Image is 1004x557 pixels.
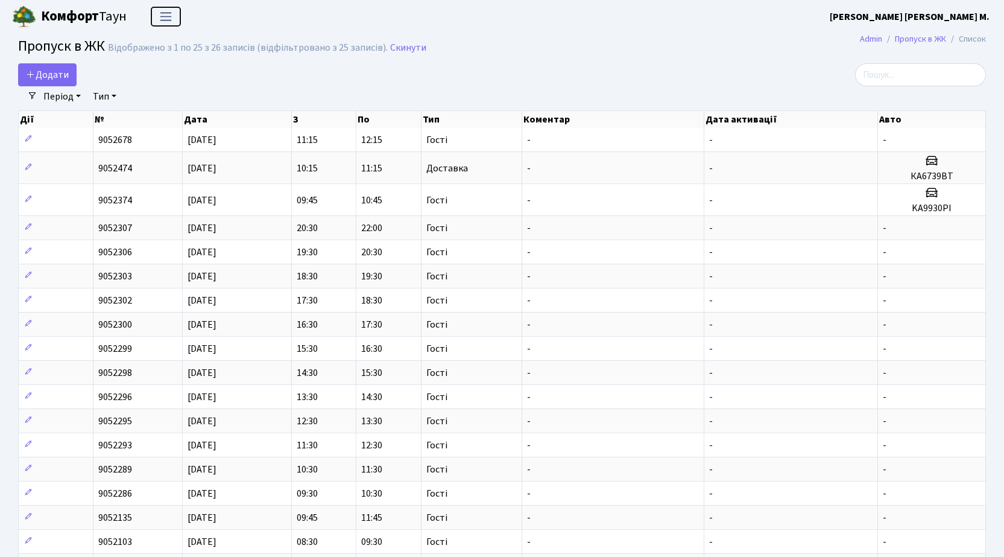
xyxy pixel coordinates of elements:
[98,535,132,549] span: 9052103
[421,111,522,128] th: Тип
[18,36,105,57] span: Пропуск в ЖК
[883,133,886,147] span: -
[98,318,132,331] span: 9052300
[18,63,77,86] a: Додати
[855,63,986,86] input: Пошук...
[26,68,69,81] span: Додати
[98,511,132,524] span: 9052135
[426,223,447,233] span: Гості
[361,194,382,207] span: 10:45
[361,535,382,549] span: 09:30
[297,366,318,380] span: 14:30
[12,5,36,29] img: logo.png
[297,194,318,207] span: 09:45
[297,133,318,147] span: 11:15
[188,439,216,452] span: [DATE]
[98,439,132,452] span: 9052293
[98,294,132,307] span: 9052302
[98,246,132,259] span: 9052306
[527,415,531,428] span: -
[98,463,132,476] span: 9052289
[98,270,132,283] span: 9052303
[361,366,382,380] span: 15:30
[883,246,886,259] span: -
[709,133,713,147] span: -
[527,318,531,331] span: -
[361,487,382,500] span: 10:30
[188,415,216,428] span: [DATE]
[527,246,531,259] span: -
[361,221,382,235] span: 22:00
[426,296,447,305] span: Гості
[709,463,713,476] span: -
[361,390,382,404] span: 14:30
[98,133,132,147] span: 9052678
[356,111,421,128] th: По
[527,194,531,207] span: -
[883,342,886,355] span: -
[426,368,447,378] span: Гості
[883,511,886,524] span: -
[188,342,216,355] span: [DATE]
[93,111,183,128] th: №
[709,511,713,524] span: -
[426,247,447,257] span: Гості
[188,463,216,476] span: [DATE]
[527,366,531,380] span: -
[522,111,704,128] th: Коментар
[883,318,886,331] span: -
[88,86,121,107] a: Тип
[188,511,216,524] span: [DATE]
[709,415,713,428] span: -
[883,415,886,428] span: -
[188,390,216,404] span: [DATE]
[527,487,531,500] span: -
[709,194,713,207] span: -
[426,164,468,173] span: Доставка
[709,342,713,355] span: -
[883,535,886,549] span: -
[883,270,886,283] span: -
[527,221,531,235] span: -
[426,135,447,145] span: Гості
[361,294,382,307] span: 18:30
[830,10,990,24] a: [PERSON_NAME] [PERSON_NAME] М.
[527,535,531,549] span: -
[292,111,357,128] th: З
[98,194,132,207] span: 9052374
[527,342,531,355] span: -
[297,294,318,307] span: 17:30
[188,318,216,331] span: [DATE]
[183,111,291,128] th: Дата
[709,535,713,549] span: -
[188,487,216,500] span: [DATE]
[426,537,447,547] span: Гості
[426,441,447,450] span: Гості
[98,366,132,380] span: 9052298
[41,7,99,26] b: Комфорт
[39,86,86,107] a: Період
[527,390,531,404] span: -
[297,390,318,404] span: 13:30
[297,487,318,500] span: 09:30
[860,33,882,45] a: Admin
[297,162,318,175] span: 10:15
[527,270,531,283] span: -
[527,294,531,307] span: -
[527,133,531,147] span: -
[188,270,216,283] span: [DATE]
[883,463,886,476] span: -
[361,318,382,331] span: 17:30
[883,221,886,235] span: -
[709,390,713,404] span: -
[883,390,886,404] span: -
[883,487,886,500] span: -
[297,270,318,283] span: 18:30
[426,392,447,402] span: Гості
[878,111,986,128] th: Авто
[151,7,181,27] button: Переключити навігацію
[98,342,132,355] span: 9052299
[297,246,318,259] span: 19:30
[895,33,946,45] a: Пропуск в ЖК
